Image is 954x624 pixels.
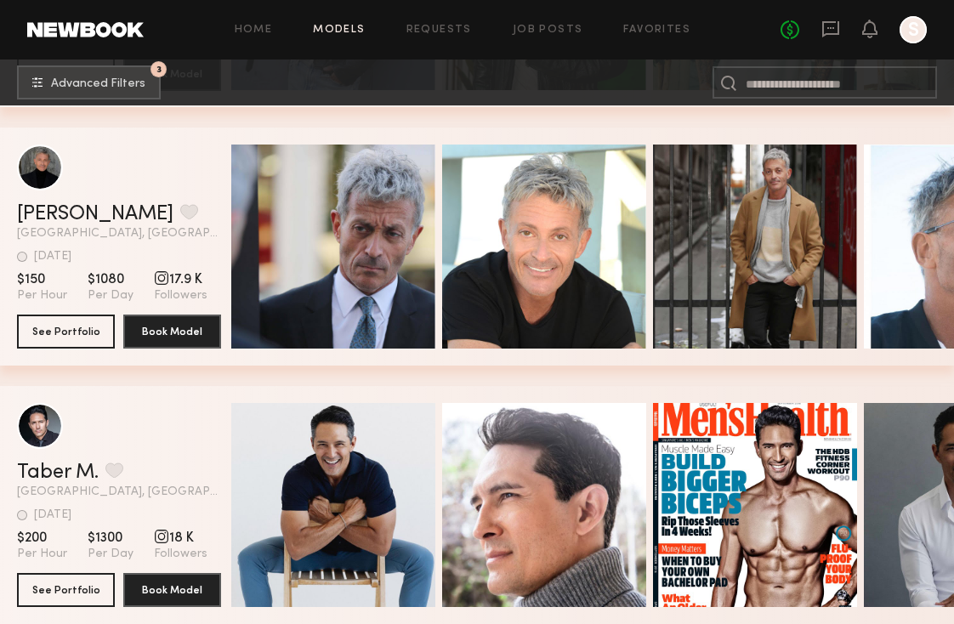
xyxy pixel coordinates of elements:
[88,271,133,288] span: $1080
[313,25,365,36] a: Models
[34,509,71,521] div: [DATE]
[17,573,115,607] button: See Portfolio
[154,530,207,547] span: 18 K
[17,462,99,483] a: Taber M.
[17,315,115,349] button: See Portfolio
[17,204,173,224] a: [PERSON_NAME]
[17,530,67,547] span: $200
[123,315,221,349] button: Book Model
[88,547,133,562] span: Per Day
[154,271,207,288] span: 17.9 K
[51,78,145,90] span: Advanced Filters
[17,271,67,288] span: $150
[17,486,221,498] span: [GEOGRAPHIC_DATA], [GEOGRAPHIC_DATA]
[17,288,67,303] span: Per Hour
[88,288,133,303] span: Per Day
[17,65,161,99] button: 3Advanced Filters
[156,65,162,73] span: 3
[34,251,71,263] div: [DATE]
[17,547,67,562] span: Per Hour
[17,228,221,240] span: [GEOGRAPHIC_DATA], [GEOGRAPHIC_DATA]
[406,25,472,36] a: Requests
[235,25,273,36] a: Home
[154,547,207,562] span: Followers
[513,25,583,36] a: Job Posts
[623,25,690,36] a: Favorites
[154,288,207,303] span: Followers
[88,530,133,547] span: $1300
[123,573,221,607] button: Book Model
[900,16,927,43] a: S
